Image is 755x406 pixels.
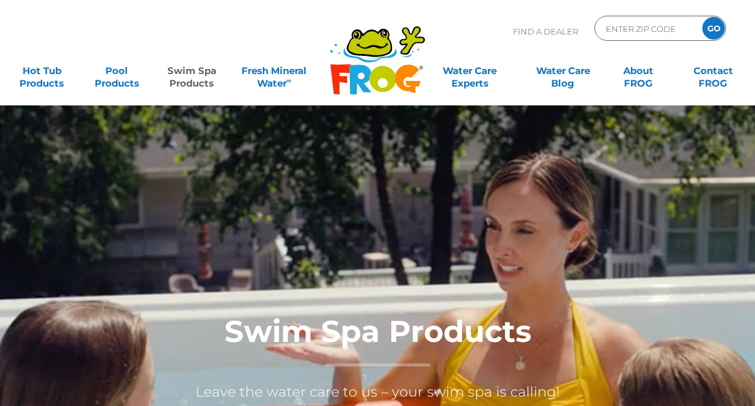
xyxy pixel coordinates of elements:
h1: Swim Spa Products [127,315,628,366]
a: Water CareBlog [534,58,592,83]
sup: ∞ [287,76,292,85]
a: Swim SpaProducts [162,58,221,83]
input: GO [702,17,725,40]
p: Find A Dealer [513,16,578,47]
a: ContactFROG [684,58,742,83]
p: Leave the water care to us – your swim spa is calling! [127,379,628,405]
a: Water CareExperts [422,58,517,83]
a: PoolProducts [88,58,146,83]
a: Hot TubProducts [13,58,71,83]
a: Fresh MineralWater∞ [238,58,310,83]
input: Zip Code Form [605,19,689,38]
a: AboutFROG [609,58,667,83]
